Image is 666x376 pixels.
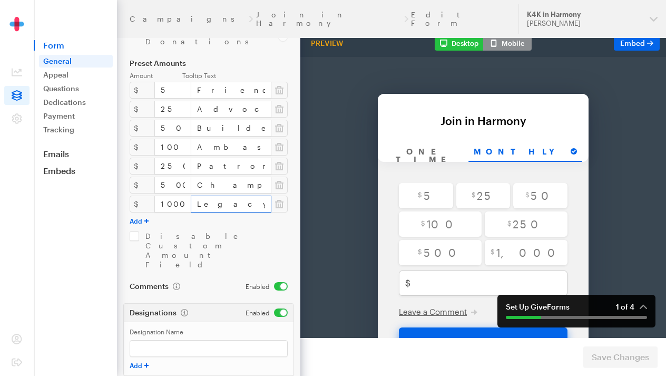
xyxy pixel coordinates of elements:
[39,123,113,136] a: Tracking
[185,271,354,302] button: Choose a Donation Amount
[518,4,666,34] button: K4K in Harmony [PERSON_NAME]
[616,302,647,312] em: 1 of 4
[34,149,117,159] a: Emails
[130,15,246,23] a: Campaigns
[483,36,532,51] button: Mobile
[34,40,117,51] span: Form
[130,308,233,317] div: Designations
[614,36,660,51] a: Embed
[130,361,149,370] button: Add
[497,295,655,327] button: Set Up GiveForms1 of 4
[130,177,155,194] div: $
[256,11,401,27] a: Join in Harmony
[130,120,155,137] div: $
[130,139,155,156] div: $
[130,196,155,213] div: $
[130,158,155,175] div: $
[34,166,117,176] a: Embeds
[130,217,149,225] button: Add
[130,72,182,80] label: Amount
[130,328,288,336] label: Designation Name
[527,19,641,28] div: [PERSON_NAME]
[307,38,347,48] div: Preview
[185,249,264,260] button: Leave a Comment
[527,10,641,19] div: K4K in Harmony
[130,59,288,68] label: Preset Amounts
[182,72,288,80] label: Tooltip Text
[39,55,113,68] a: General
[39,110,113,122] a: Payment
[130,101,155,118] div: $
[175,57,365,70] div: Join in Harmony
[39,96,113,109] a: Dedications
[620,38,645,47] span: Embed
[185,250,253,259] span: Leave a Comment
[130,82,155,99] div: $
[39,82,113,95] a: Questions
[39,69,113,81] a: Appeal
[130,282,180,291] label: Comments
